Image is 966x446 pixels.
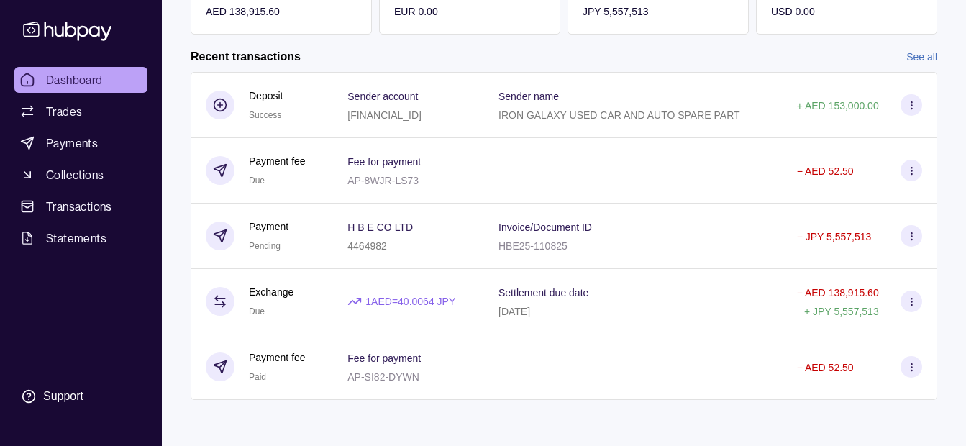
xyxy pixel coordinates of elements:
p: Payment fee [249,350,306,365]
h2: Recent transactions [191,49,301,65]
a: Collections [14,162,147,188]
span: Paid [249,372,266,382]
p: − JPY 5,557,513 [797,231,872,242]
a: Statements [14,225,147,251]
p: − AED 138,915.60 [797,287,879,299]
span: Dashboard [46,71,103,88]
span: Pending [249,241,281,251]
p: Sender account [347,91,418,102]
p: − AED 52.50 [797,165,854,177]
p: HBE25-110825 [498,240,568,252]
span: Trades [46,103,82,120]
p: Invoice/Document ID [498,222,592,233]
p: AED 138,915.60 [206,4,357,19]
p: H B E CO LTD [347,222,413,233]
p: 1 AED = 40.0064 JPY [365,293,455,309]
p: + AED 153,000.00 [797,100,879,111]
span: Transactions [46,198,112,215]
span: Success [249,110,281,120]
p: − AED 52.50 [797,362,854,373]
a: See all [906,49,937,65]
p: Payment [249,219,288,235]
p: IRON GALAXY USED CAR AND AUTO SPARE PART [498,109,740,121]
p: Sender name [498,91,559,102]
span: Due [249,306,265,317]
a: Transactions [14,194,147,219]
span: Statements [46,229,106,247]
span: Payments [46,135,98,152]
p: EUR 0.00 [394,4,545,19]
p: AP-SI82-DYWN [347,371,419,383]
p: Settlement due date [498,287,588,299]
p: [DATE] [498,306,530,317]
p: + JPY 5,557,513 [804,306,879,317]
p: Exchange [249,284,293,300]
a: Support [14,381,147,411]
p: AP-8WJR-LS73 [347,175,419,186]
p: 4464982 [347,240,387,252]
span: Collections [46,166,104,183]
a: Trades [14,99,147,124]
p: Deposit [249,88,283,104]
p: USD 0.00 [771,4,922,19]
p: JPY 5,557,513 [583,4,734,19]
p: Fee for payment [347,156,421,168]
a: Payments [14,130,147,156]
a: Dashboard [14,67,147,93]
p: Payment fee [249,153,306,169]
p: [FINANCIAL_ID] [347,109,422,121]
div: Support [43,388,83,404]
span: Due [249,176,265,186]
p: Fee for payment [347,352,421,364]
